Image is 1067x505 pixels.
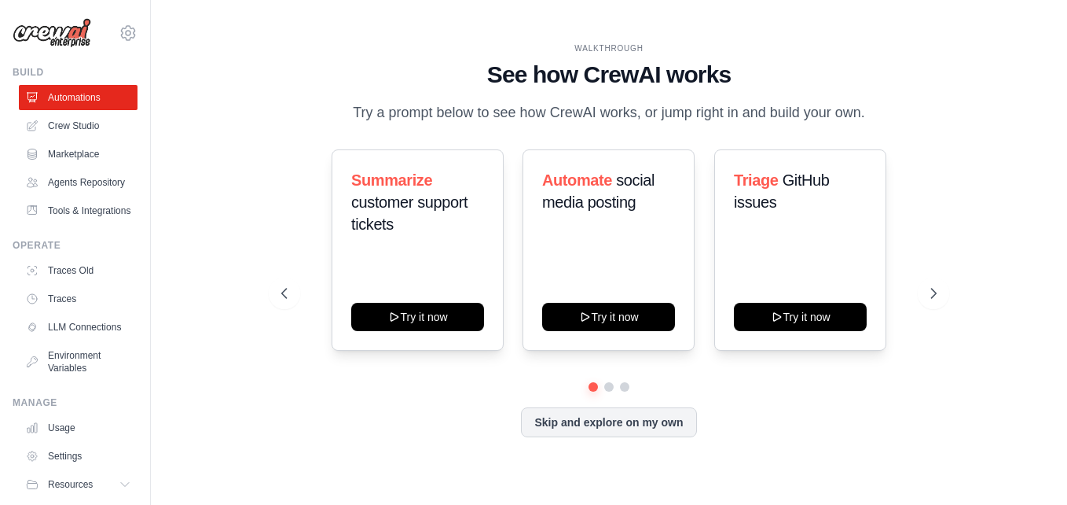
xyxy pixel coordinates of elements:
[351,303,484,331] button: Try it now
[542,303,675,331] button: Try it now
[19,142,137,167] a: Marketplace
[521,407,696,437] button: Skip and explore on my own
[19,415,137,440] a: Usage
[48,478,93,491] span: Resources
[19,444,137,469] a: Settings
[351,194,467,233] span: customer support tickets
[19,343,137,381] a: Environment Variables
[734,303,867,331] button: Try it now
[13,396,137,409] div: Manage
[19,472,137,497] button: Resources
[351,171,432,189] span: Summarize
[19,85,137,110] a: Automations
[19,258,137,283] a: Traces Old
[13,66,137,79] div: Build
[734,171,779,189] span: Triage
[19,170,137,195] a: Agents Repository
[19,113,137,138] a: Crew Studio
[734,171,830,211] span: GitHub issues
[281,42,937,54] div: WALKTHROUGH
[13,18,91,48] img: Logo
[19,198,137,223] a: Tools & Integrations
[345,101,873,124] p: Try a prompt below to see how CrewAI works, or jump right in and build your own.
[13,239,137,252] div: Operate
[19,286,137,311] a: Traces
[19,315,137,340] a: LLM Connections
[542,171,612,189] span: Automate
[281,61,937,89] h1: See how CrewAI works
